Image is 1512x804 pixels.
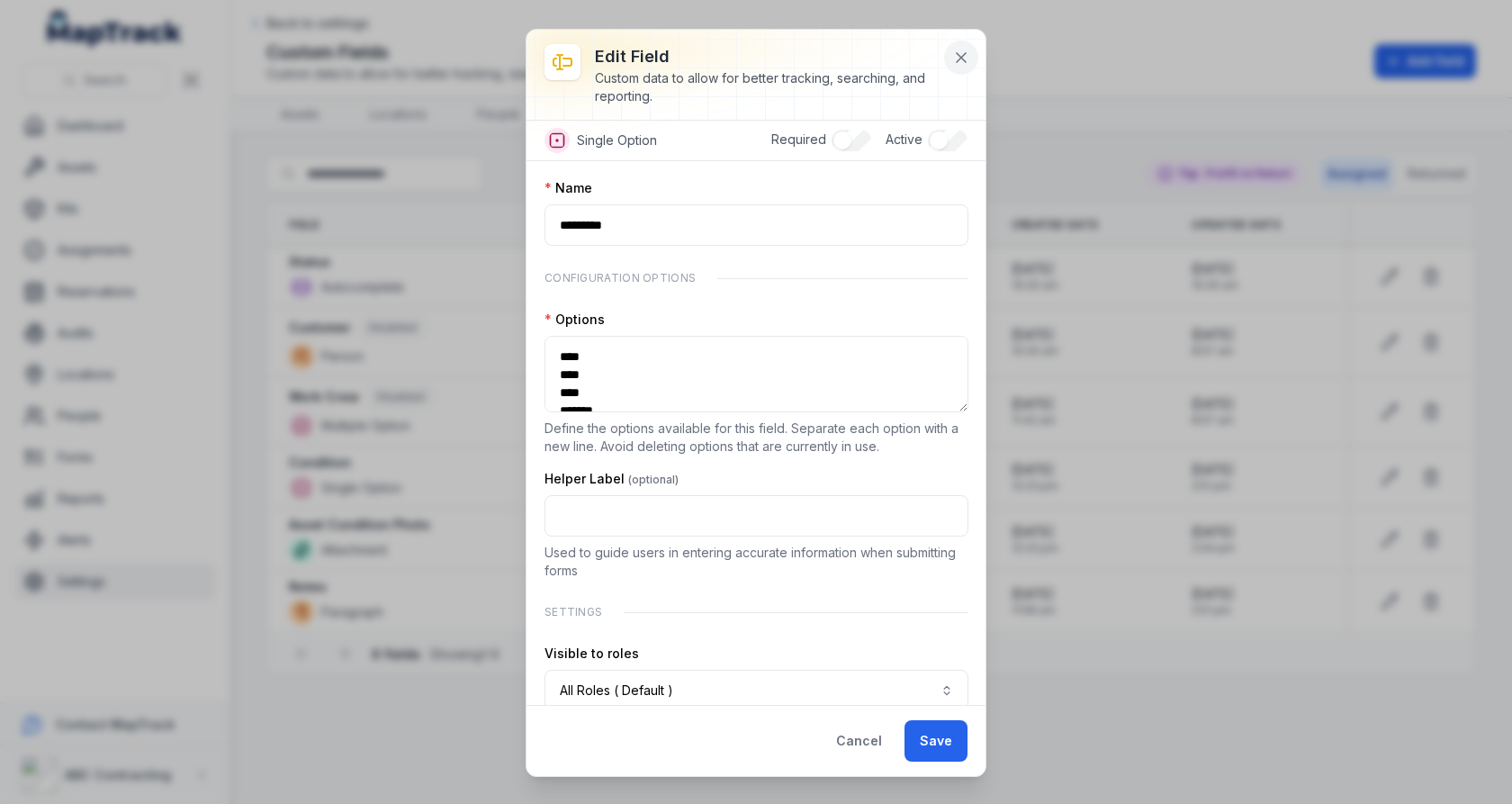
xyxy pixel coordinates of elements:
[544,670,968,711] button: All Roles ( Default )
[544,179,592,197] label: Name
[544,204,968,246] input: :rl:-form-item-label
[771,131,826,147] span: Required
[544,495,968,537] input: :rn:-form-item-label
[595,44,939,69] h3: Edit field
[904,720,967,762] button: Save
[544,594,968,630] div: Settings
[544,311,605,329] label: Options
[544,420,968,456] p: Define the options available for this field. Separate each option with a new line. Avoid deleting...
[544,544,968,580] p: Used to guide users in entering accurate information when submitting forms
[886,131,922,147] span: Active
[544,336,968,412] textarea: :rm:-form-item-label
[544,470,679,488] label: Helper Label
[595,69,939,105] div: Custom data to allow for better tracking, searching, and reporting.
[577,131,657,149] span: Single Option
[544,645,639,663] label: Visible to roles
[544,260,968,296] div: Configuration Options
[821,720,897,762] button: Cancel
